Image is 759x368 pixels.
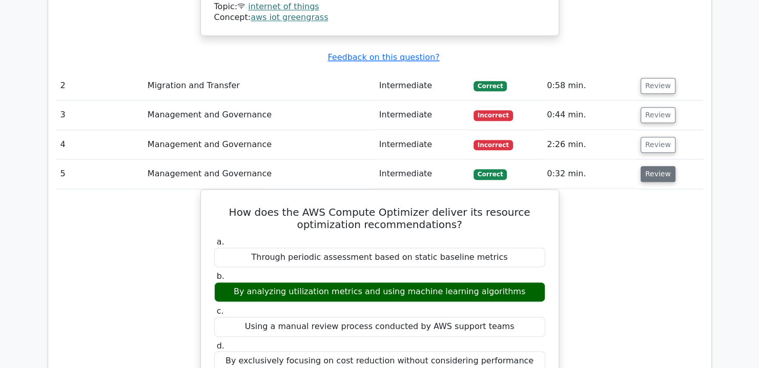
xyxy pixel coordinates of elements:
[56,159,143,189] td: 5
[375,130,469,159] td: Intermediate
[543,130,637,159] td: 2:26 min.
[143,130,375,159] td: Management and Governance
[474,110,513,120] span: Incorrect
[56,71,143,100] td: 2
[213,206,546,231] h5: How does the AWS Compute Optimizer deliver its resource optimization recommendations?
[543,159,637,189] td: 0:32 min.
[543,100,637,130] td: 0:44 min.
[375,159,469,189] td: Intermediate
[474,169,507,179] span: Correct
[217,306,224,316] span: c.
[327,52,439,62] a: Feedback on this question?
[143,159,375,189] td: Management and Governance
[56,130,143,159] td: 4
[143,71,375,100] td: Migration and Transfer
[474,140,513,150] span: Incorrect
[143,100,375,130] td: Management and Governance
[641,78,675,94] button: Review
[251,12,328,22] a: aws iot greengrass
[641,137,675,153] button: Review
[214,2,545,12] div: Topic:
[56,100,143,130] td: 3
[641,107,675,123] button: Review
[214,282,545,302] div: By analyzing utilization metrics and using machine learning algorithms
[217,271,224,281] span: b.
[375,100,469,130] td: Intermediate
[474,81,507,91] span: Correct
[214,317,545,337] div: Using a manual review process conducted by AWS support teams
[214,12,545,23] div: Concept:
[543,71,637,100] td: 0:58 min.
[375,71,469,100] td: Intermediate
[217,237,224,247] span: a.
[641,166,675,182] button: Review
[214,248,545,268] div: Through periodic assessment based on static baseline metrics
[217,341,224,351] span: d.
[248,2,319,11] a: internet of things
